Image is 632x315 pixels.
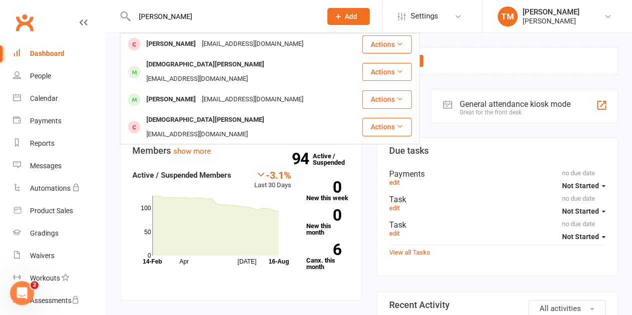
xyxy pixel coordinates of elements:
[306,181,349,201] a: 0New this week
[389,249,430,256] a: View all Tasks
[13,200,105,222] a: Product Sales
[562,202,606,220] button: Not Started
[306,209,349,236] a: 0New this month
[306,242,341,257] strong: 6
[13,132,105,155] a: Reports
[389,169,606,179] div: Payments
[389,146,606,156] h3: Due tasks
[459,99,570,109] div: General attendance kiosk mode
[13,177,105,200] a: Automations
[143,72,251,86] div: [EMAIL_ADDRESS][DOMAIN_NAME]
[459,109,570,116] div: Great for the front desk
[30,49,64,57] div: Dashboard
[362,90,412,108] button: Actions
[30,207,73,215] div: Product Sales
[313,145,357,173] a: 94Active / Suspended
[131,9,315,23] input: Search...
[306,180,341,195] strong: 0
[30,252,54,260] div: Waivers
[13,245,105,267] a: Waivers
[254,169,291,180] div: -3.1%
[132,171,231,180] strong: Active / Suspended Members
[143,37,199,51] div: [PERSON_NAME]
[254,169,291,191] div: Last 30 Days
[10,281,34,305] iframe: Intercom live chat
[30,117,61,125] div: Payments
[132,146,349,156] h3: Members
[13,290,105,312] a: Assessments
[523,7,580,16] div: [PERSON_NAME]
[30,274,60,282] div: Workouts
[12,10,37,35] a: Clubworx
[362,35,412,53] button: Actions
[362,63,412,81] button: Actions
[306,208,341,223] strong: 0
[389,230,400,237] a: edit
[199,37,306,51] div: [EMAIL_ADDRESS][DOMAIN_NAME]
[540,304,581,313] span: All activities
[389,220,606,230] div: Task
[13,222,105,245] a: Gradings
[13,155,105,177] a: Messages
[30,139,54,147] div: Reports
[411,5,438,27] span: Settings
[13,65,105,87] a: People
[13,267,105,290] a: Workouts
[30,162,61,170] div: Messages
[562,233,599,241] span: Not Started
[345,12,357,20] span: Add
[13,87,105,110] a: Calendar
[30,229,58,237] div: Gradings
[389,300,606,310] h3: Recent Activity
[562,228,606,246] button: Not Started
[562,177,606,195] button: Not Started
[389,204,400,212] a: edit
[173,147,211,156] a: show more
[389,179,400,186] a: edit
[498,6,518,26] div: TM
[30,281,38,289] span: 2
[30,72,51,80] div: People
[13,42,105,65] a: Dashboard
[13,110,105,132] a: Payments
[562,207,599,215] span: Not Started
[292,151,313,166] strong: 94
[523,16,580,25] div: [PERSON_NAME]
[562,182,599,190] span: Not Started
[143,127,251,142] div: [EMAIL_ADDRESS][DOMAIN_NAME]
[30,297,79,305] div: Assessments
[306,244,349,270] a: 6Canx. this month
[30,184,70,192] div: Automations
[143,92,199,107] div: [PERSON_NAME]
[362,118,412,136] button: Actions
[143,113,267,127] div: [DEMOGRAPHIC_DATA][PERSON_NAME]
[30,94,58,102] div: Calendar
[199,92,306,107] div: [EMAIL_ADDRESS][DOMAIN_NAME]
[327,8,370,25] button: Add
[389,195,606,204] div: Task
[143,57,267,72] div: [DEMOGRAPHIC_DATA][PERSON_NAME]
